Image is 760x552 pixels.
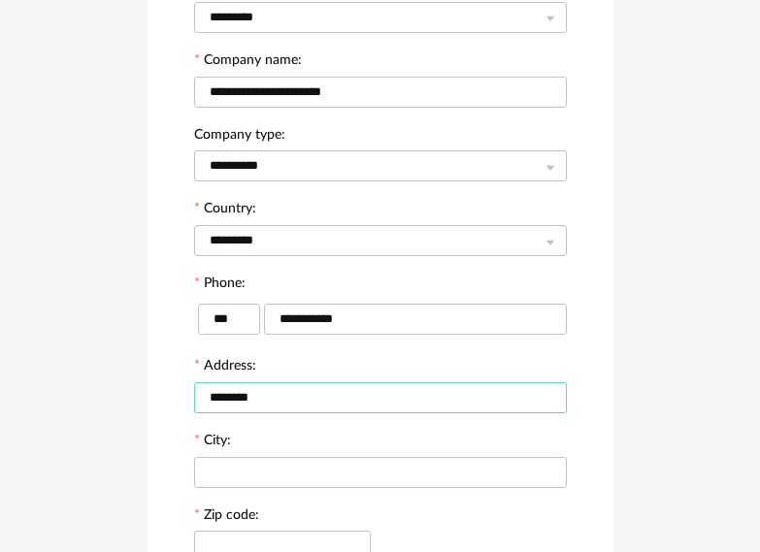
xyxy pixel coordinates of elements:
[194,434,231,451] label: City:
[194,276,246,294] label: Phone:
[194,128,285,146] label: Company type:
[194,359,256,376] label: Address:
[194,202,256,219] label: Country:
[194,508,259,526] label: Zip code:
[194,53,302,71] label: Company name:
